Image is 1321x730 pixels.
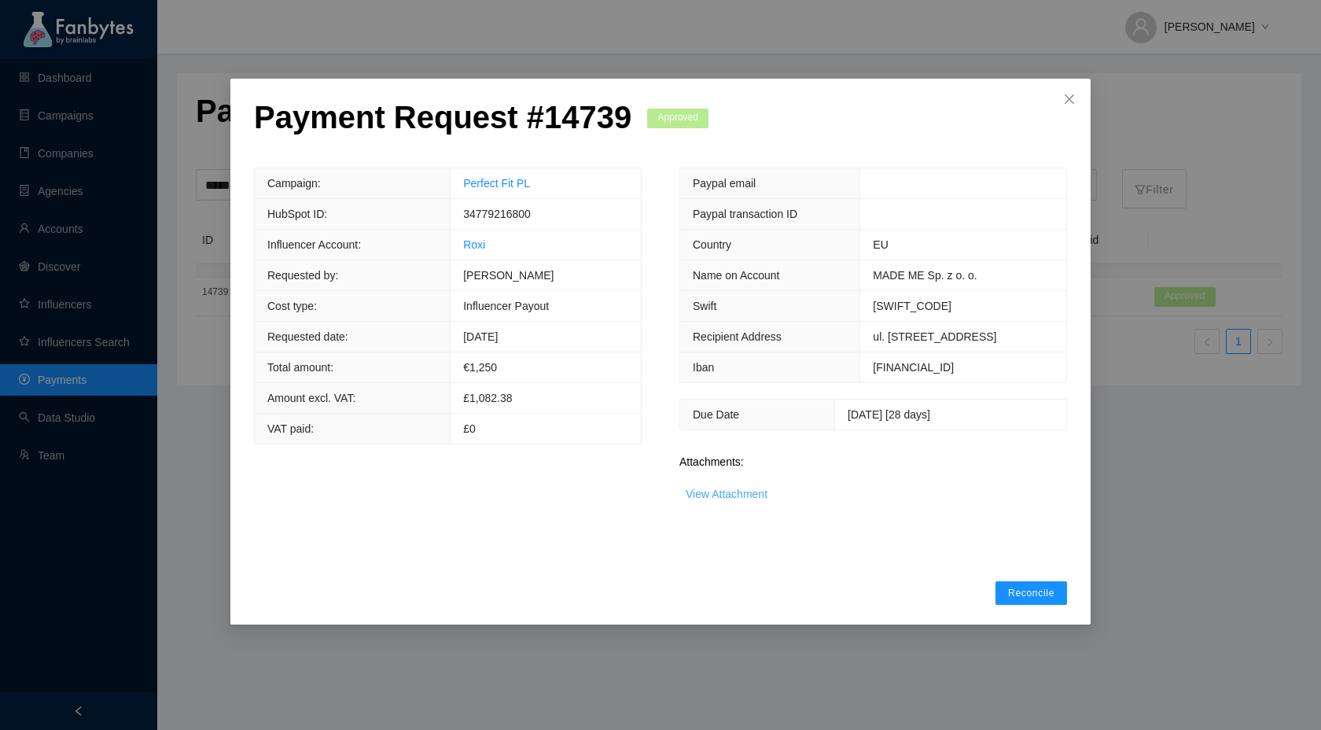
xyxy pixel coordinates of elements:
[267,238,361,251] span: Influencer Account:
[693,208,797,220] span: Paypal transaction ID
[463,269,554,282] span: [PERSON_NAME]
[267,392,355,404] span: Amount excl. VAT:
[848,408,930,421] span: [DATE] [28 days]
[1048,79,1091,121] button: Close
[1008,587,1054,599] span: Reconcile
[463,300,549,312] span: Influencer Payout
[267,269,338,282] span: Requested by:
[463,422,476,435] span: £0
[873,238,888,251] span: EU
[267,300,317,312] span: Cost type:
[693,361,714,374] span: Iban
[463,238,485,251] a: Roxi
[693,408,739,421] span: Due Date
[873,269,977,282] span: MADE ME Sp. z o. o.
[463,361,497,374] span: € 1,250
[267,208,327,220] span: HubSpot ID:
[463,392,512,404] span: £1,082.38
[254,98,631,136] p: Payment Request # 14739
[693,177,756,190] span: Paypal email
[1063,93,1076,105] span: close
[873,330,996,343] span: ul. [STREET_ADDRESS]
[267,422,314,435] span: VAT paid:
[693,269,780,282] span: Name on Account
[267,361,333,374] span: Total amount:
[463,177,530,190] a: Perfect Fit PL
[463,330,498,343] span: [DATE]
[873,300,951,312] span: [SWIFT_CODE]
[463,208,531,220] span: 34779216800
[693,238,731,251] span: Country
[995,581,1067,605] button: Reconcile
[267,177,321,190] span: Campaign:
[693,300,716,312] span: Swift
[686,488,767,500] a: View Attachment
[647,109,708,128] span: Approved
[873,361,954,374] span: [FINANCIAL_ID]
[693,330,782,343] span: Recipient Address
[267,330,348,343] span: Requested date:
